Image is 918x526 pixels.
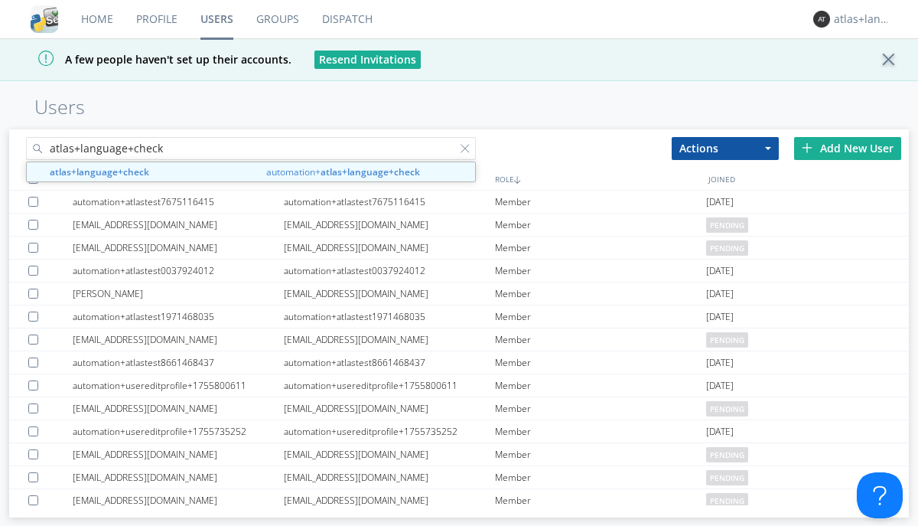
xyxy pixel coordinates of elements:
div: Member [495,351,706,374]
div: automation+atlastest0037924012 [284,260,495,282]
div: Member [495,374,706,397]
div: Member [495,420,706,443]
div: Member [495,397,706,420]
span: [DATE] [706,420,734,443]
div: Member [495,283,706,305]
a: [EMAIL_ADDRESS][DOMAIN_NAME][EMAIL_ADDRESS][DOMAIN_NAME]Memberpending [9,489,909,512]
span: pending [706,240,748,256]
div: [EMAIL_ADDRESS][DOMAIN_NAME] [73,466,284,488]
a: [EMAIL_ADDRESS][DOMAIN_NAME][EMAIL_ADDRESS][DOMAIN_NAME]Memberpending [9,466,909,489]
a: [EMAIL_ADDRESS][DOMAIN_NAME][EMAIL_ADDRESS][DOMAIN_NAME]Memberpending [9,214,909,237]
div: automation+usereditprofile+1755800611 [73,374,284,397]
span: [DATE] [706,374,734,397]
span: [DATE] [706,191,734,214]
span: [DATE] [706,260,734,283]
div: Member [495,489,706,511]
div: [EMAIL_ADDRESS][DOMAIN_NAME] [73,214,284,236]
div: Member [495,191,706,213]
div: Member [495,214,706,236]
div: JOINED [705,168,918,190]
div: automation+atlastest0037924012 [73,260,284,282]
div: Add New User [794,137,901,160]
span: pending [706,401,748,417]
div: [EMAIL_ADDRESS][DOMAIN_NAME] [284,397,495,420]
a: automation+atlastest0037924012automation+atlastest0037924012Member[DATE] [9,260,909,283]
div: automation+atlastest1971468035 [73,305,284,328]
span: pending [706,447,748,462]
div: [EMAIL_ADDRESS][DOMAIN_NAME] [284,489,495,511]
span: pending [706,332,748,348]
span: pending [706,470,748,485]
div: [EMAIL_ADDRESS][DOMAIN_NAME] [73,489,284,511]
div: [PERSON_NAME] [73,283,284,305]
button: Actions [672,137,779,160]
a: automation+atlastest7675116415automation+atlastest7675116415Member[DATE] [9,191,909,214]
div: Member [495,466,706,488]
span: pending [706,493,748,508]
div: automation+usereditprofile+1755800611 [284,374,495,397]
a: [EMAIL_ADDRESS][DOMAIN_NAME][EMAIL_ADDRESS][DOMAIN_NAME]Memberpending [9,237,909,260]
a: [PERSON_NAME][EMAIL_ADDRESS][DOMAIN_NAME]Member[DATE] [9,283,909,305]
a: [EMAIL_ADDRESS][DOMAIN_NAME][EMAIL_ADDRESS][DOMAIN_NAME]Memberpending [9,397,909,420]
div: [EMAIL_ADDRESS][DOMAIN_NAME] [284,443,495,466]
div: ROLE [491,168,705,190]
input: Search users [26,137,476,160]
div: [EMAIL_ADDRESS][DOMAIN_NAME] [284,466,495,488]
iframe: Toggle Customer Support [857,472,903,518]
span: [DATE] [706,305,734,328]
div: Member [495,305,706,328]
a: automation+atlastest8661468437automation+atlastest8661468437Member[DATE] [9,351,909,374]
div: [EMAIL_ADDRESS][DOMAIN_NAME] [284,214,495,236]
a: automation+usereditprofile+1755735252automation+usereditprofile+1755735252Member[DATE] [9,420,909,443]
button: Resend Invitations [314,51,421,69]
a: [EMAIL_ADDRESS][DOMAIN_NAME][EMAIL_ADDRESS][DOMAIN_NAME]Memberpending [9,328,909,351]
strong: atlas+language+check [321,165,420,178]
div: [EMAIL_ADDRESS][DOMAIN_NAME] [284,328,495,351]
span: automation+ [266,165,471,179]
div: [EMAIL_ADDRESS][DOMAIN_NAME] [73,443,284,466]
div: [EMAIL_ADDRESS][DOMAIN_NAME] [73,397,284,420]
img: 373638.png [813,11,830,28]
div: automation+atlastest8661468437 [73,351,284,374]
div: automation+usereditprofile+1755735252 [73,420,284,443]
span: [DATE] [706,283,734,305]
div: atlas+language+check [834,11,891,27]
a: [EMAIL_ADDRESS][DOMAIN_NAME][EMAIL_ADDRESS][DOMAIN_NAME]Memberpending [9,443,909,466]
a: automation+atlastest1971468035automation+atlastest1971468035Member[DATE] [9,305,909,328]
div: automation+atlastest7675116415 [73,191,284,213]
div: automation+atlastest8661468437 [284,351,495,374]
span: A few people haven't set up their accounts. [11,52,291,67]
div: [EMAIL_ADDRESS][DOMAIN_NAME] [73,237,284,259]
div: [EMAIL_ADDRESS][DOMAIN_NAME] [284,237,495,259]
a: automation+usereditprofile+1755800611automation+usereditprofile+1755800611Member[DATE] [9,374,909,397]
strong: atlas+language+check [50,165,149,178]
div: automation+usereditprofile+1755735252 [284,420,495,443]
span: [DATE] [706,351,734,374]
img: plus.svg [802,142,812,153]
img: cddb5a64eb264b2086981ab96f4c1ba7 [31,5,58,33]
div: Member [495,328,706,351]
div: automation+atlastest7675116415 [284,191,495,213]
div: Member [495,443,706,466]
div: Member [495,237,706,259]
span: pending [706,217,748,233]
div: [EMAIL_ADDRESS][DOMAIN_NAME] [284,283,495,305]
div: [EMAIL_ADDRESS][DOMAIN_NAME] [73,328,284,351]
div: Member [495,260,706,282]
div: automation+atlastest1971468035 [284,305,495,328]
